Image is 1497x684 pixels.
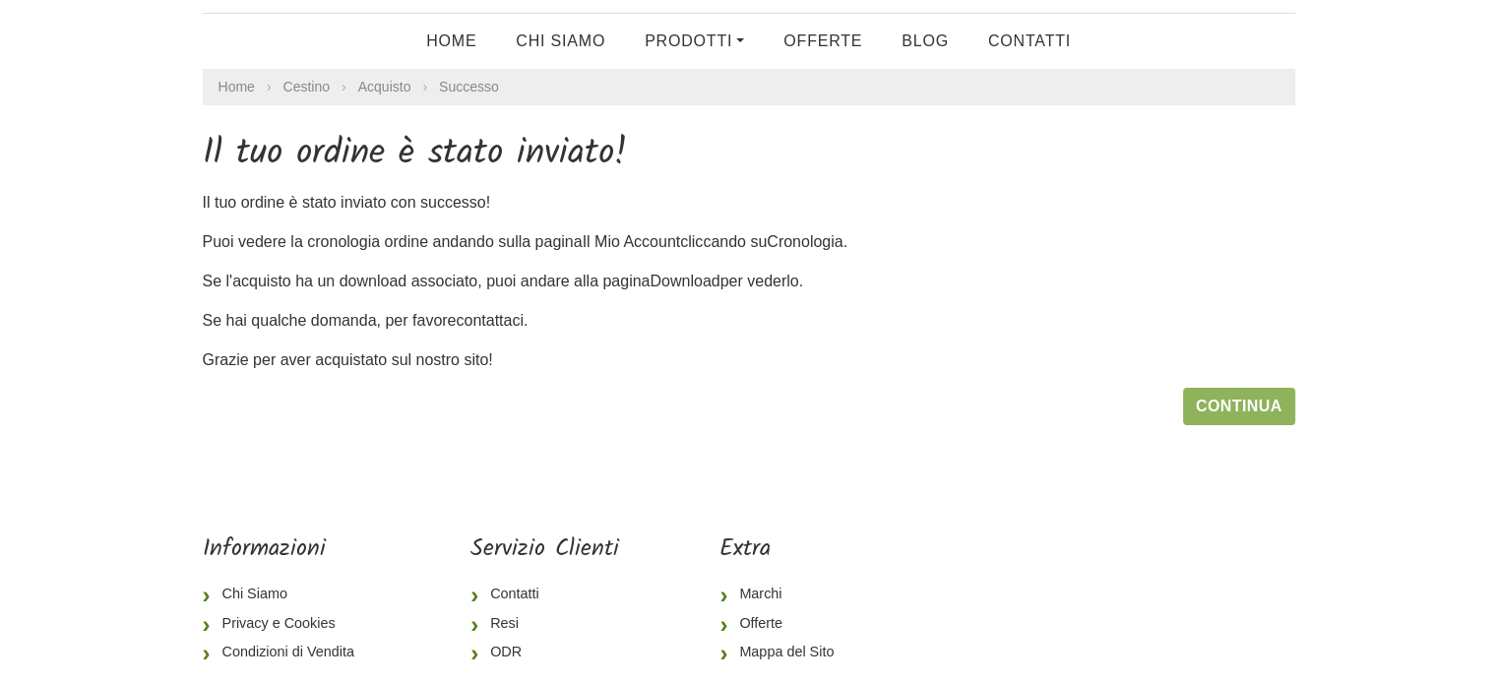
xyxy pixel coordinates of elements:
h5: Extra [719,535,849,564]
a: Mappa del Sito [719,638,849,667]
a: Cestino [283,77,330,97]
a: Chi Siamo [496,22,625,61]
a: Condizioni di Vendita [203,638,370,667]
h1: Il tuo ordine è stato inviato! [203,133,1295,175]
a: Home [406,22,496,61]
a: Prodotti [625,22,764,61]
p: Grazie per aver acquistato sul nostro sito! [203,348,1295,372]
a: Continua [1183,388,1295,425]
p: Il tuo ordine è stato inviato con successo! [203,191,1295,215]
a: Resi [470,609,619,639]
a: Cronologia [767,233,842,250]
a: contattaci [456,312,523,329]
a: Marchi [719,580,849,609]
a: Blog [882,22,968,61]
a: ODR [470,638,619,667]
a: Download [650,273,719,289]
a: OFFERTE [764,22,882,61]
h5: Informazioni [203,535,370,564]
a: Acquisto [358,77,411,97]
h5: Servizio Clienti [470,535,619,564]
a: Il Mio Account [583,233,681,250]
p: Se hai qualche domanda, per favore . [203,309,1295,333]
a: Chi Siamo [203,580,370,609]
a: Successo [439,79,499,94]
p: Puoi vedere la cronologia ordine andando sulla pagina cliccando su . [203,230,1295,254]
a: Home [218,77,255,97]
a: Privacy e Cookies [203,609,370,639]
a: Contatti [470,580,619,609]
div: Se l'acquisto ha un download associato, puoi andare alla pagina per vederlo. [188,133,1310,425]
a: Offerte [719,609,849,639]
nav: breadcrumb [203,69,1295,105]
iframe: fb:page Facebook Social Plugin [950,535,1294,604]
a: Contatti [968,22,1091,61]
